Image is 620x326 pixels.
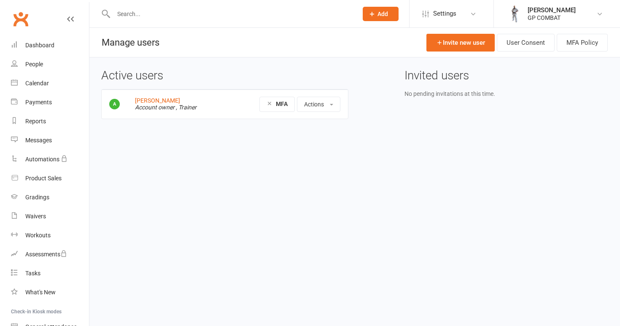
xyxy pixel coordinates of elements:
a: Reports [11,112,89,131]
div: Gradings [25,194,49,201]
div: GP COMBAT [528,14,576,22]
div: Reports [25,118,46,125]
div: Workouts [25,232,51,239]
button: MFA Policy [557,34,608,52]
div: What's New [25,289,56,296]
span: Add [377,11,388,17]
a: Product Sales [11,169,89,188]
div: Dashboard [25,42,54,49]
span: Settings [433,4,456,23]
div: Tasks [25,270,40,277]
h3: Active users [101,69,348,82]
div: Calendar [25,80,49,87]
a: People [11,55,89,74]
em: , Trainer [176,104,197,111]
a: [PERSON_NAME] [135,97,180,104]
a: Dashboard [11,36,89,55]
a: Tasks [11,264,89,283]
strong: MFA [276,101,288,107]
div: People [25,61,43,68]
em: Account owner [135,104,175,111]
div: Assessments [25,251,67,258]
a: Calendar [11,74,89,93]
h3: Invited users [404,69,608,82]
img: thumb_image1750126119.png [507,5,523,22]
a: Invite new user [426,34,495,52]
h1: Manage users [89,28,159,57]
button: Add [363,7,399,21]
a: What's New [11,283,89,302]
a: Gradings [11,188,89,207]
div: No pending invitations at this time. [404,89,608,98]
div: Waivers [25,213,46,220]
button: Actions [297,97,340,112]
div: [PERSON_NAME] [528,6,576,14]
input: Search... [111,8,352,20]
div: Automations [25,156,59,163]
a: Waivers [11,207,89,226]
div: Messages [25,137,52,144]
div: Product Sales [25,175,62,182]
a: Workouts [11,226,89,245]
a: Clubworx [10,8,31,30]
a: Assessments [11,245,89,264]
a: Messages [11,131,89,150]
div: Payments [25,99,52,106]
a: User Consent [497,34,555,52]
a: Payments [11,93,89,112]
a: Automations [11,150,89,169]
